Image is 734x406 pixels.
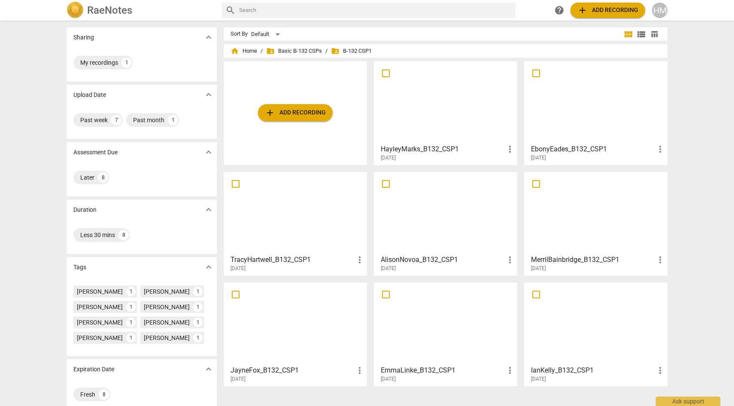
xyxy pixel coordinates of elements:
[325,48,328,54] span: /
[144,287,190,296] div: [PERSON_NAME]
[331,47,340,55] span: folder_shared
[531,144,655,154] h3: EbonyEades_B132_CSP1
[133,116,164,124] div: Past month
[377,286,514,382] a: EmmaLinke_B132_CSP1[DATE]
[202,88,215,101] button: Show more
[193,287,203,296] div: 1
[258,104,333,121] button: Upload
[652,3,667,18] button: HM
[231,255,355,265] h3: TracyHartwell_B132_CSP1
[67,2,84,19] img: Logo
[531,154,546,162] span: [DATE]
[570,3,645,18] button: Upload
[193,333,203,343] div: 1
[126,333,136,343] div: 1
[202,31,215,44] button: Show more
[193,318,203,327] div: 1
[527,286,664,382] a: IanKelly_B132_CSP1[DATE]
[231,376,246,383] span: [DATE]
[98,172,108,183] div: 8
[121,57,132,68] div: 1
[377,175,514,272] a: AlisonNovoa_B132_CSP1[DATE]
[202,146,215,159] button: Show more
[111,115,121,125] div: 7
[203,262,214,272] span: expand_more
[80,173,94,182] div: Later
[552,3,567,18] a: Help
[203,147,214,157] span: expand_more
[126,302,136,312] div: 1
[355,255,365,265] span: more_vert
[80,390,95,399] div: Fresh
[531,265,546,272] span: [DATE]
[73,365,114,374] p: Expiration Date
[266,47,275,55] span: folder_shared
[527,175,664,272] a: MerrilBainbridge_B132_CSP1[DATE]
[531,376,546,383] span: [DATE]
[381,376,396,383] span: [DATE]
[203,205,214,215] span: expand_more
[227,286,364,382] a: JayneFox_B132_CSP1[DATE]
[168,115,178,125] div: 1
[623,29,634,39] span: view_module
[381,144,505,154] h3: HayleyMarks_B132_CSP1
[505,255,515,265] span: more_vert
[73,33,94,42] p: Sharing
[381,265,396,272] span: [DATE]
[203,90,214,100] span: expand_more
[73,263,86,272] p: Tags
[381,154,396,162] span: [DATE]
[265,108,326,118] span: Add recording
[655,144,665,154] span: more_vert
[636,29,646,39] span: view_list
[531,365,655,376] h3: IanKelly_B132_CSP1
[531,255,655,265] h3: MerrilBainbridge_B132_CSP1
[225,5,236,15] span: search
[193,302,203,312] div: 1
[67,2,215,19] a: LogoRaeNotes
[655,365,665,376] span: more_vert
[577,5,588,15] span: add
[650,30,658,38] span: table_chart
[381,365,505,376] h3: EmmaLinke_B132_CSP1
[126,287,136,296] div: 1
[99,389,109,400] div: 8
[73,205,97,214] p: Duration
[231,47,239,55] span: home
[231,47,257,55] span: Home
[331,47,372,55] span: B-132 CSP1
[202,363,215,376] button: Show more
[87,4,132,16] h2: RaeNotes
[577,5,638,15] span: Add recording
[505,144,515,154] span: more_vert
[622,28,635,41] button: Tile view
[80,116,108,124] div: Past week
[73,90,106,99] p: Upload Date
[265,108,275,118] span: add
[261,48,263,54] span: /
[554,5,564,15] span: help
[381,255,505,265] h3: AlisonNovoa_B132_CSP1
[144,334,190,342] div: [PERSON_NAME]
[251,27,283,41] div: Default
[202,203,215,216] button: Show more
[656,397,720,406] div: Ask support
[80,58,118,67] div: My recordings
[231,365,355,376] h3: JayneFox_B132_CSP1
[377,64,514,161] a: HayleyMarks_B132_CSP1[DATE]
[239,3,512,17] input: Search
[77,287,123,296] div: [PERSON_NAME]
[527,64,664,161] a: EbonyEades_B132_CSP1[DATE]
[80,231,115,239] div: Less 30 mins
[73,148,118,157] p: Assessment Due
[505,365,515,376] span: more_vert
[144,318,190,327] div: [PERSON_NAME]
[126,318,136,327] div: 1
[118,230,129,240] div: 8
[635,28,648,41] button: List view
[231,31,248,37] div: Sort By
[655,255,665,265] span: more_vert
[266,47,322,55] span: Basic B-132 CSPs
[227,175,364,272] a: TracyHartwell_B132_CSP1[DATE]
